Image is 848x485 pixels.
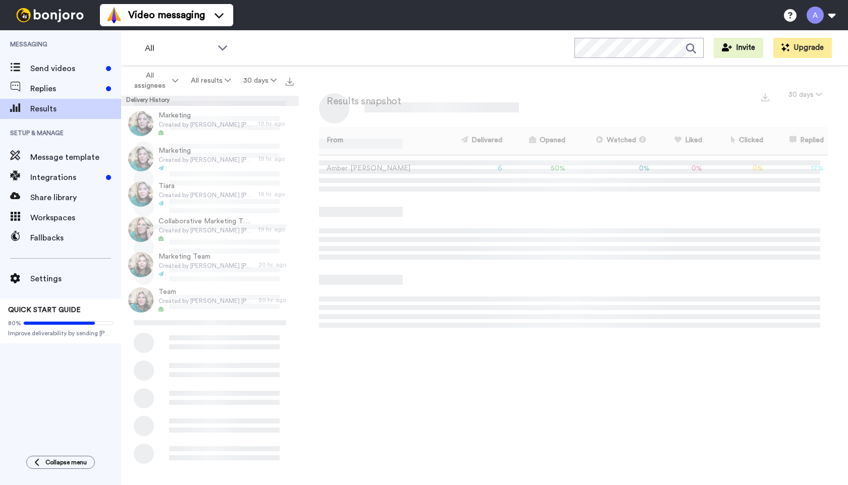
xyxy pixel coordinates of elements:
span: 80% [8,319,21,327]
th: Opened [506,127,569,155]
span: Created by [PERSON_NAME] [PERSON_NAME] [158,191,253,199]
span: Created by [PERSON_NAME] [PERSON_NAME] [158,226,253,234]
span: QUICK START GUIDE [8,307,81,314]
img: 5091c9de-d15a-45f2-a240-cac0a3ee2374-thumb.jpg [128,146,153,171]
span: Integrations [30,171,102,184]
td: 17 % [767,155,828,183]
div: 19 hr. ago [258,225,294,233]
td: 0 % [706,155,767,183]
td: 0 % [654,155,706,183]
th: Clicked [706,127,767,155]
img: bj-logo-header-white.svg [12,8,88,22]
span: All [145,42,213,54]
div: Delivery History [121,96,299,106]
a: MarketingCreated by [PERSON_NAME] [PERSON_NAME]19 hr. ago [121,141,299,176]
span: Replies [30,83,102,95]
img: export.svg [761,93,769,101]
button: Upgrade [773,38,832,58]
span: Created by [PERSON_NAME] [PERSON_NAME] [158,262,253,270]
td: 50 % [506,155,569,183]
span: Settings [30,273,121,285]
span: Collaborative Marketing Team [158,216,253,226]
div: 19 hr. ago [258,190,294,198]
th: Watched [569,127,654,155]
img: export.svg [286,78,294,86]
span: Tiara [158,181,253,191]
span: Results [30,103,121,115]
th: Replied [767,127,828,155]
span: Created by [PERSON_NAME] [PERSON_NAME] [158,156,253,164]
span: Team [158,287,253,297]
img: 993da9bb-a1cd-4e0a-b3a5-02dcdc760270-thumb.jpg [128,181,153,207]
img: bce28f0b-205a-4ea1-9734-006eed8b6162-thumb.jpg [128,111,153,136]
button: All assignees [123,67,185,95]
a: MarketingCreated by [PERSON_NAME] [PERSON_NAME]19 hr. ago [121,106,299,141]
button: Export a summary of each team member’s results that match this filter now. [758,89,772,104]
span: Message template [30,151,121,163]
button: Invite [714,38,763,58]
h2: Results snapshot [319,96,401,107]
a: TiaraCreated by [PERSON_NAME] [PERSON_NAME]19 hr. ago [121,176,299,212]
button: 30 days [782,86,828,104]
span: Video messaging [128,8,205,22]
button: 30 days [237,72,283,90]
button: All results [185,72,237,90]
span: Send videos [30,63,102,75]
th: Delivered [437,127,506,155]
div: 19 hr. ago [258,155,294,163]
td: Amber [PERSON_NAME] [319,155,437,183]
span: All assignees [129,71,170,91]
span: Share library [30,192,121,204]
div: 20 hr. ago [258,296,294,304]
div: 20 hr. ago [258,261,294,269]
span: Marketing [158,146,253,156]
th: Liked [654,127,706,155]
td: 0 % [569,155,654,183]
span: Marketing Team [158,252,253,262]
span: Collapse menu [45,458,87,466]
img: 39818ca9-05c9-48c0-8e23-5eb7a7469f7b-thumb.jpg [128,252,153,277]
th: From [319,127,437,155]
a: Marketing TeamCreated by [PERSON_NAME] [PERSON_NAME]20 hr. ago [121,247,299,282]
td: 6 [437,155,506,183]
span: Improve deliverability by sending [PERSON_NAME]’s from your own email [8,329,113,337]
span: Created by [PERSON_NAME] [PERSON_NAME] [158,120,253,129]
span: Workspaces [30,212,121,224]
div: 19 hr. ago [258,119,294,128]
span: Fallbacks [30,232,121,244]
a: Collaborative Marketing TeamCreated by [PERSON_NAME] [PERSON_NAME]19 hr. ago [121,212,299,247]
a: TeamCreated by [PERSON_NAME] [PERSON_NAME]20 hr. ago [121,282,299,318]
img: 9165c92b-e392-4cd9-8ece-4902ad3950e6-thumb.jpg [128,217,153,242]
button: Export all results that match these filters now. [283,73,297,88]
img: 087850f0-a3c4-453c-a56c-90729ce81bd4-thumb.jpg [128,287,153,313]
span: Marketing [158,110,253,120]
button: Collapse menu [26,456,95,469]
img: vm-color.svg [106,7,122,23]
span: Created by [PERSON_NAME] [PERSON_NAME] [158,297,253,305]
